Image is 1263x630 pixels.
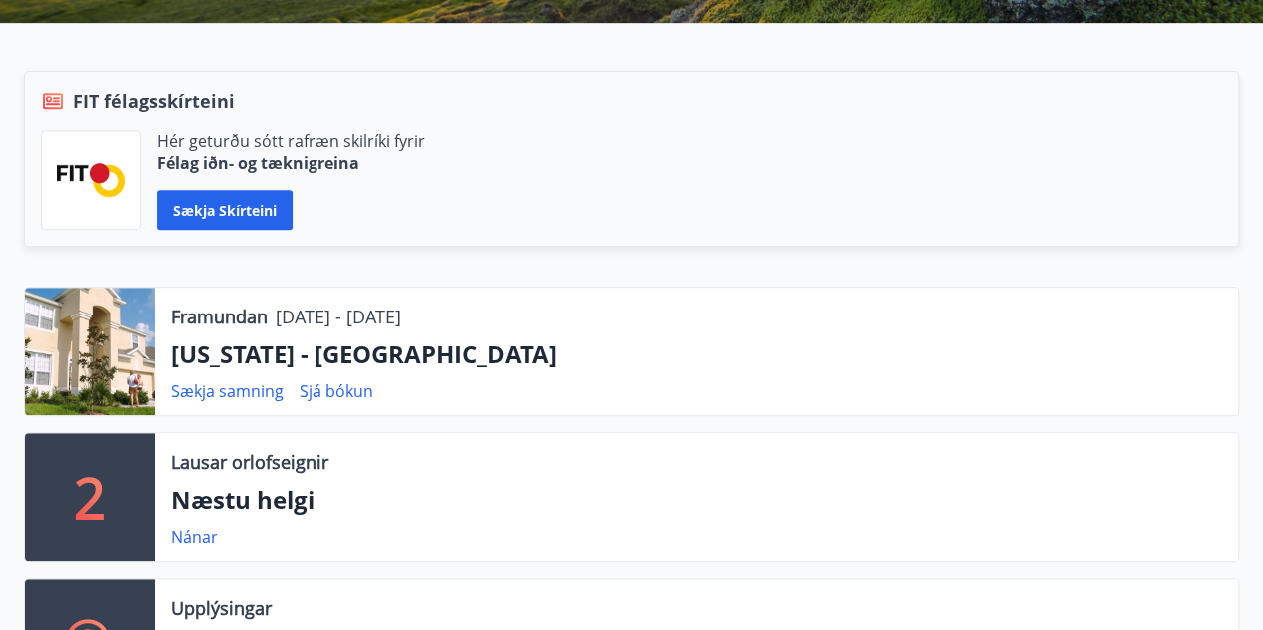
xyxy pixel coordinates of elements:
[171,380,284,402] a: Sækja samning
[276,304,401,329] p: [DATE] - [DATE]
[171,304,268,329] p: Framundan
[300,380,373,402] a: Sjá bókun
[171,483,1222,517] p: Næstu helgi
[157,130,425,152] p: Hér geturðu sótt rafræn skilríki fyrir
[171,526,218,548] a: Nánar
[74,459,106,535] p: 2
[171,595,272,621] p: Upplýsingar
[73,88,235,114] span: FIT félagsskírteini
[157,152,425,174] p: Félag iðn- og tæknigreina
[171,337,1222,371] p: [US_STATE] - [GEOGRAPHIC_DATA]
[57,163,125,196] img: FPQVkF9lTnNbbaRSFyT17YYeljoOGk5m51IhT0bO.png
[157,190,293,230] button: Sækja skírteini
[171,449,328,475] p: Lausar orlofseignir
